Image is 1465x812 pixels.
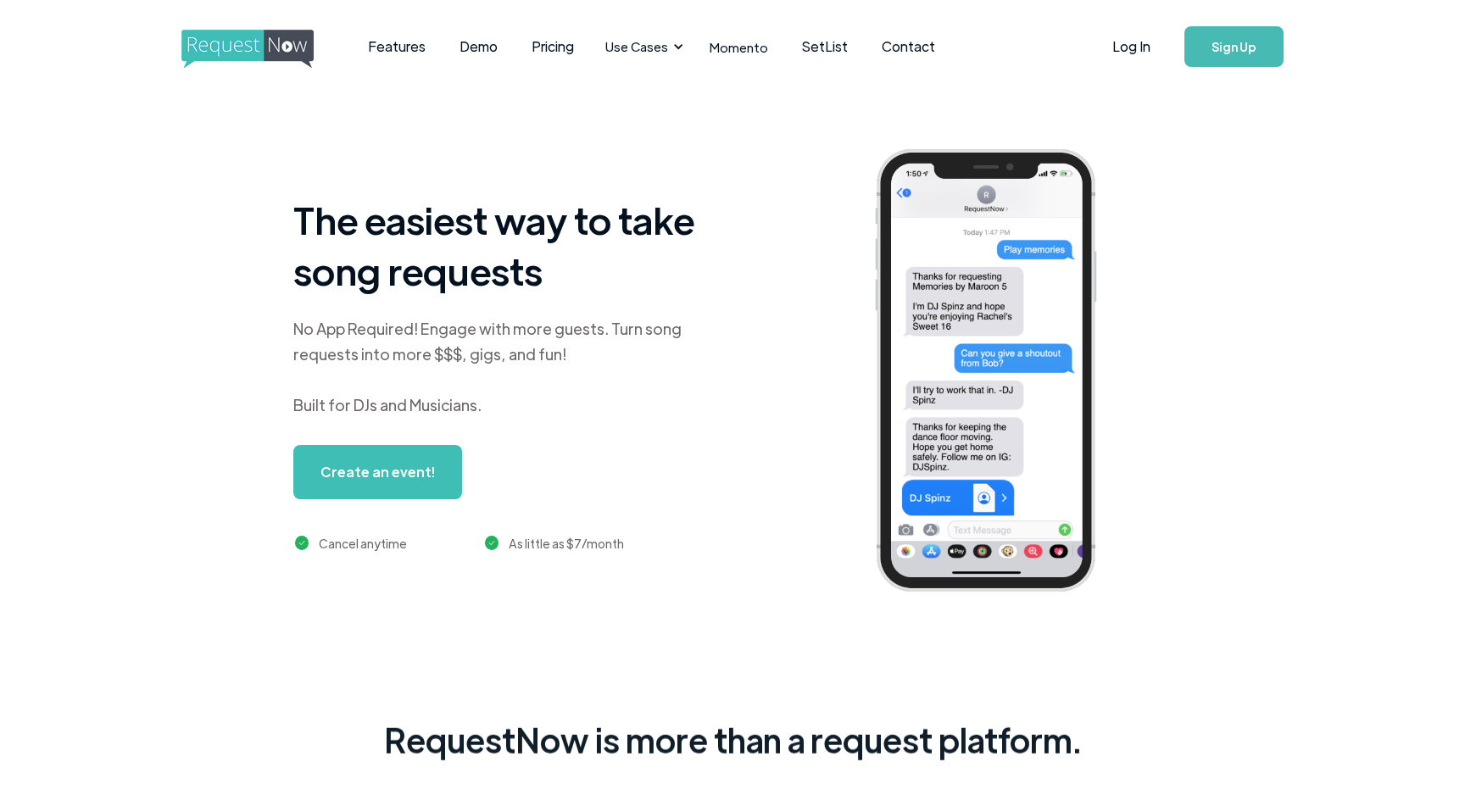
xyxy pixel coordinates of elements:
[693,22,785,72] a: Momento
[1095,17,1167,76] a: Log In
[443,20,515,73] a: Demo
[295,536,309,550] img: green checkmark
[785,20,865,73] a: SetList
[485,536,499,550] img: green checkmark
[509,533,624,553] div: As little as $7/month
[1184,26,1284,67] a: Sign Up
[865,20,952,73] a: Contact
[515,20,591,73] a: Pricing
[605,37,668,56] div: Use Cases
[855,137,1142,609] img: iphone screenshot
[319,533,407,553] div: Cancel anytime
[351,20,443,73] a: Features
[181,30,309,64] a: home
[181,30,345,69] img: requestnow logo
[595,20,688,73] div: Use Cases
[293,194,717,296] h1: The easiest way to take song requests
[293,316,717,418] div: No App Required! Engage with more guests. Turn song requests into more $$$, gigs, and fun! Built ...
[293,445,462,499] a: Create an event!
